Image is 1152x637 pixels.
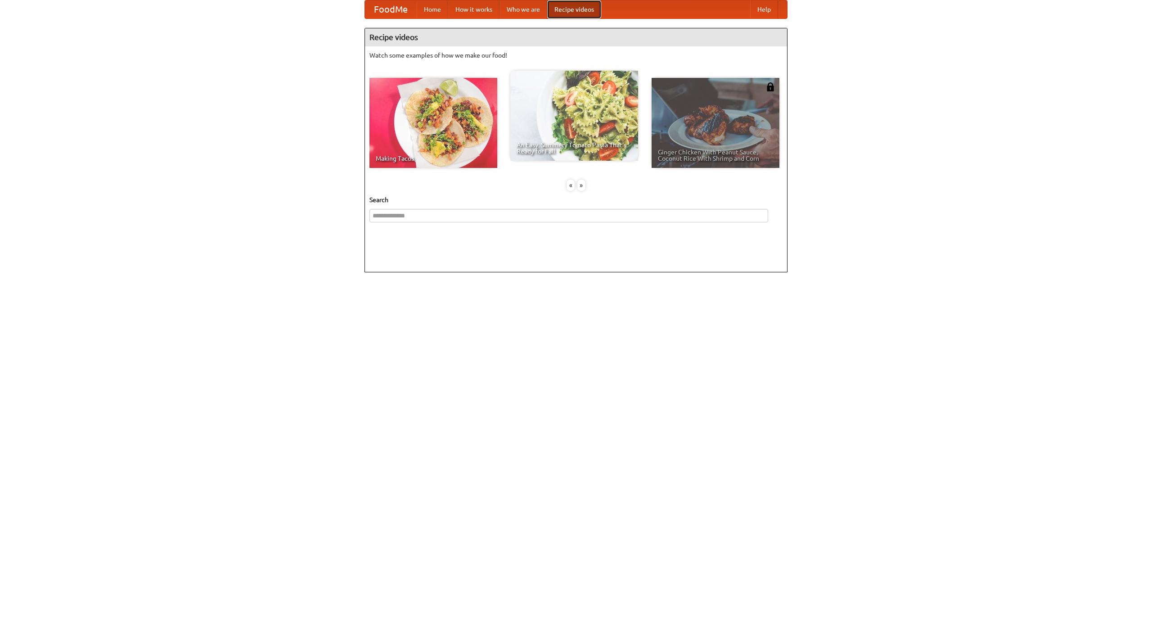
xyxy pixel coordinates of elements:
h5: Search [369,195,783,204]
a: FoodMe [365,0,417,18]
a: Who we are [499,0,547,18]
a: Help [750,0,778,18]
span: An Easy, Summery Tomato Pasta That's Ready for Fall [517,142,632,154]
div: « [567,180,575,191]
div: » [577,180,585,191]
span: Making Tacos [376,155,491,162]
img: 483408.png [766,82,775,91]
p: Watch some examples of how we make our food! [369,51,783,60]
h4: Recipe videos [365,28,787,46]
a: Recipe videos [547,0,601,18]
a: Making Tacos [369,78,497,168]
a: An Easy, Summery Tomato Pasta That's Ready for Fall [510,71,638,161]
a: How it works [448,0,499,18]
a: Home [417,0,448,18]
